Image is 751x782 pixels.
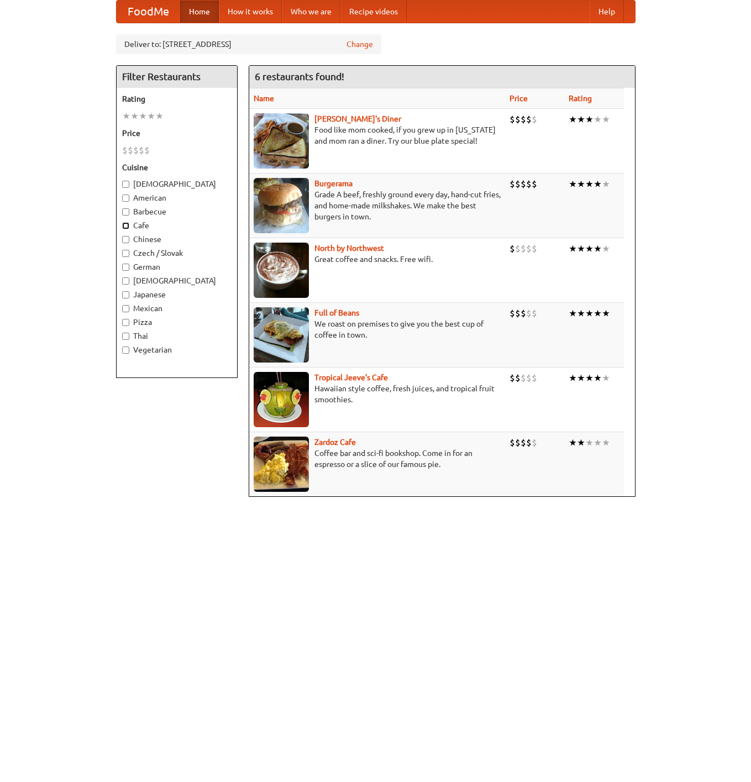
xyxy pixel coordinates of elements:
[314,438,356,447] a: Zardoz Cafe
[314,244,384,253] a: North by Northwest
[122,261,232,272] label: German
[122,234,232,245] label: Chinese
[122,344,232,355] label: Vegetarian
[521,437,526,449] li: $
[122,181,129,188] input: [DEMOGRAPHIC_DATA]
[577,307,585,319] li: ★
[314,373,388,382] a: Tropical Jeeve's Cafe
[254,383,501,405] p: Hawaiian style coffee, fresh juices, and tropical fruit smoothies.
[577,437,585,449] li: ★
[155,110,164,122] li: ★
[254,189,501,222] p: Grade A beef, freshly ground every day, hand-cut fries, and home-made milkshakes. We make the bes...
[602,113,610,125] li: ★
[590,1,624,23] a: Help
[515,113,521,125] li: $
[569,243,577,255] li: ★
[532,243,537,255] li: $
[602,372,610,384] li: ★
[594,437,602,449] li: ★
[255,71,344,82] ng-pluralize: 6 restaurants found!
[147,110,155,122] li: ★
[515,307,521,319] li: $
[254,94,274,103] a: Name
[128,144,133,156] li: $
[602,437,610,449] li: ★
[510,178,515,190] li: $
[254,307,309,363] img: beans.jpg
[254,437,309,492] img: zardoz.jpg
[122,236,129,243] input: Chinese
[521,178,526,190] li: $
[122,208,129,216] input: Barbecue
[521,372,526,384] li: $
[133,144,139,156] li: $
[122,303,232,314] label: Mexican
[314,114,401,123] a: [PERSON_NAME]'s Diner
[254,124,501,146] p: Food like mom cooked, if you grew up in [US_STATE] and mom ran a diner. Try our blue plate special!
[122,319,129,326] input: Pizza
[577,243,585,255] li: ★
[139,110,147,122] li: ★
[254,243,309,298] img: north.jpg
[577,178,585,190] li: ★
[254,318,501,340] p: We roast on premises to give you the best cup of coffee in town.
[515,178,521,190] li: $
[314,308,359,317] a: Full of Beans
[122,162,232,173] h5: Cuisine
[526,307,532,319] li: $
[515,437,521,449] li: $
[122,206,232,217] label: Barbecue
[521,307,526,319] li: $
[526,113,532,125] li: $
[532,372,537,384] li: $
[346,39,373,50] a: Change
[122,291,129,298] input: Japanese
[585,437,594,449] li: ★
[122,248,232,259] label: Czech / Slovak
[254,178,309,233] img: burgerama.jpg
[254,254,501,265] p: Great coffee and snacks. Free wifi.
[594,178,602,190] li: ★
[254,372,309,427] img: jeeves.jpg
[122,179,232,190] label: [DEMOGRAPHIC_DATA]
[585,372,594,384] li: ★
[282,1,340,23] a: Who we are
[515,372,521,384] li: $
[122,317,232,328] label: Pizza
[569,113,577,125] li: ★
[314,179,353,188] a: Burgerama
[532,307,537,319] li: $
[594,307,602,319] li: ★
[526,178,532,190] li: $
[510,437,515,449] li: $
[602,307,610,319] li: ★
[219,1,282,23] a: How it works
[510,113,515,125] li: $
[526,437,532,449] li: $
[254,113,309,169] img: sallys.jpg
[122,192,232,203] label: American
[122,305,129,312] input: Mexican
[130,110,139,122] li: ★
[122,330,232,342] label: Thai
[116,34,381,54] div: Deliver to: [STREET_ADDRESS]
[139,144,144,156] li: $
[594,372,602,384] li: ★
[526,372,532,384] li: $
[510,94,528,103] a: Price
[122,110,130,122] li: ★
[122,347,129,354] input: Vegetarian
[569,94,592,103] a: Rating
[602,243,610,255] li: ★
[122,333,129,340] input: Thai
[569,437,577,449] li: ★
[569,372,577,384] li: ★
[585,113,594,125] li: ★
[122,275,232,286] label: [DEMOGRAPHIC_DATA]
[340,1,407,23] a: Recipe videos
[122,222,129,229] input: Cafe
[577,113,585,125] li: ★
